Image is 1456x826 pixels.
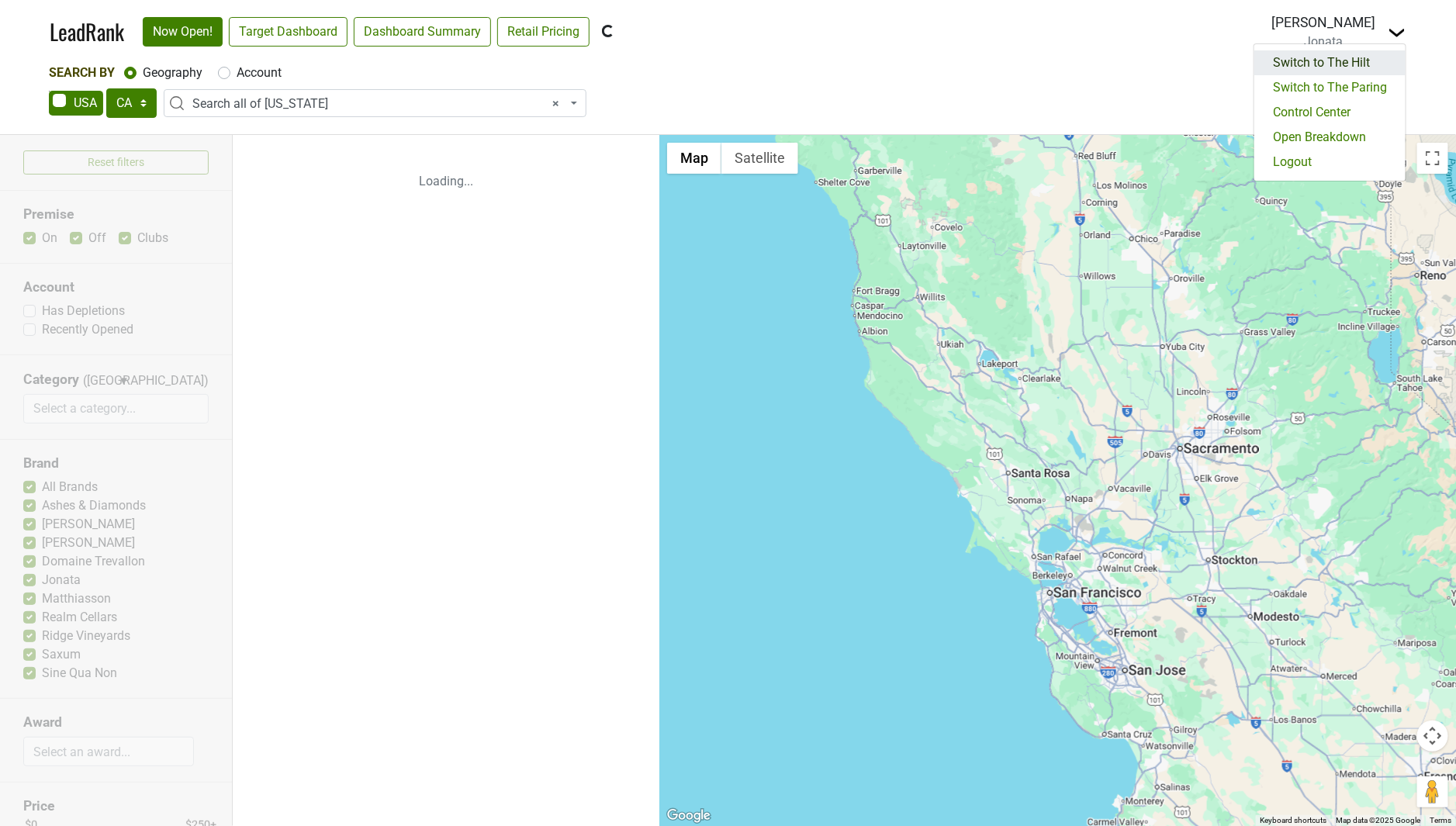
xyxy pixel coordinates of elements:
a: LeadRank [50,16,124,48]
a: Now Open! [143,17,223,47]
a: Open Breakdown [1254,125,1406,150]
div: [PERSON_NAME] [1271,12,1375,33]
img: Google [663,806,714,826]
a: Target Dashboard [229,17,348,47]
button: Map camera controls [1417,721,1448,752]
label: Geography [143,64,202,82]
span: Map data ©2025 Google [1336,816,1420,824]
a: Switch to The Hilt [1254,50,1406,75]
a: Terms [1430,816,1451,824]
button: Show street map [667,143,721,174]
a: Logout [1254,150,1406,175]
span: Jonata [1304,34,1343,49]
span: Search all of California [164,89,586,117]
span: Remove all items [552,95,559,113]
button: Drag Pegman onto the map to open Street View [1417,776,1448,807]
button: Toggle fullscreen view [1417,143,1448,174]
a: Control Center [1254,100,1406,125]
label: Account [237,64,282,82]
button: Keyboard shortcuts [1260,815,1326,826]
a: Retail Pricing [497,17,590,47]
a: Switch to The Paring [1254,75,1406,100]
img: Dropdown Menu [1388,23,1406,42]
p: Loading... [233,135,659,228]
button: Show satellite imagery [721,143,798,174]
span: Search all of California [192,95,567,113]
a: Open this area in Google Maps (opens a new window) [663,806,714,826]
a: Dashboard Summary [354,17,491,47]
div: Dropdown Menu [1254,43,1406,181]
span: Search By [49,65,115,80]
